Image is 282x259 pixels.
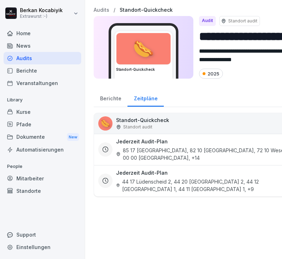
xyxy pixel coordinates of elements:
[4,39,81,52] a: News
[116,67,171,72] h3: Standort-Quickcheck
[116,33,171,64] div: 🌭
[114,7,115,13] p: /
[4,52,81,64] a: Audits
[4,143,81,156] a: Automatisierungen
[123,124,152,130] p: Standort audit
[4,241,81,253] a: Einstellungen
[120,7,173,13] a: Standort-Quickcheck
[4,228,81,241] div: Support
[4,185,81,197] a: Standorte
[20,7,63,14] p: Berkan Kocabiyik
[116,116,169,124] p: Standort-Quickcheck
[4,77,81,89] a: Veranstaltungen
[67,133,79,141] div: New
[199,69,223,79] div: 2025
[116,138,168,145] h3: Jederzeit Audit-Plan
[94,89,127,107] a: Berichte
[4,106,81,118] a: Kurse
[4,94,81,106] p: Library
[127,89,164,107] a: Zeitpläne
[98,116,113,131] div: 🌭
[4,118,81,131] a: Pfade
[4,161,81,172] p: People
[199,16,216,26] div: Audit
[4,64,81,77] a: Berichte
[4,131,81,144] a: DokumenteNew
[228,18,257,24] p: Standort audit
[4,27,81,39] a: Home
[116,169,168,176] h3: Jederzeit Audit-Plan
[4,172,81,185] a: Mitarbeiter
[4,131,81,144] div: Dokumente
[20,14,63,19] p: Extrawurst :-)
[94,7,109,13] a: Audits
